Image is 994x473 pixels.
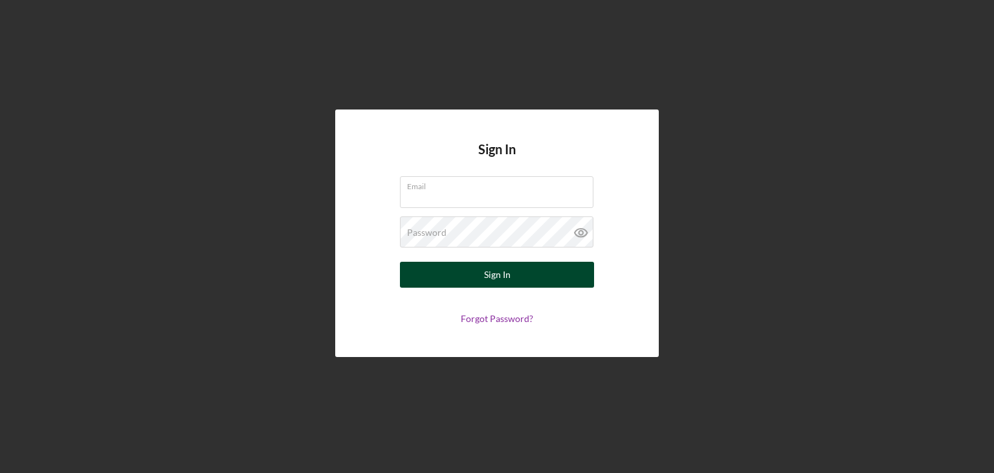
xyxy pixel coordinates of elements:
[478,142,516,176] h4: Sign In
[407,177,593,191] label: Email
[461,313,533,324] a: Forgot Password?
[484,262,511,288] div: Sign In
[407,227,447,238] label: Password
[400,262,594,288] button: Sign In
